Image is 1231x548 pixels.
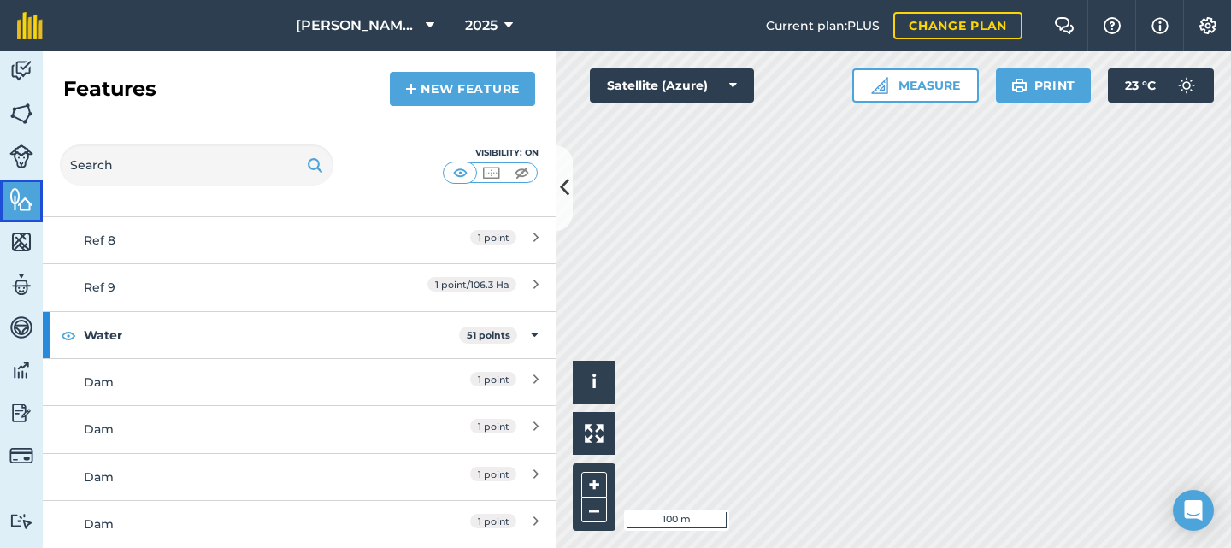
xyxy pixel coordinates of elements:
a: Change plan [893,12,1022,39]
span: 1 point [470,419,516,433]
span: i [592,371,597,392]
a: Dam1 point [43,358,556,405]
img: svg+xml;base64,PD94bWwgdmVyc2lvbj0iMS4wIiBlbmNvZGluZz0idXRmLTgiPz4KPCEtLSBHZW5lcmF0b3I6IEFkb2JlIE... [9,144,33,168]
button: Satellite (Azure) [590,68,754,103]
span: 1 point / 106.3 Ha [427,277,516,292]
img: svg+xml;base64,PHN2ZyB4bWxucz0iaHR0cDovL3d3dy53My5vcmcvMjAwMC9zdmciIHdpZHRoPSI1NiIgaGVpZ2h0PSI2MC... [9,229,33,255]
button: Print [996,68,1092,103]
input: Search [60,144,333,186]
a: Dam1 point [43,453,556,500]
strong: Water [84,312,459,358]
img: svg+xml;base64,PD94bWwgdmVyc2lvbj0iMS4wIiBlbmNvZGluZz0idXRmLTgiPz4KPCEtLSBHZW5lcmF0b3I6IEFkb2JlIE... [9,272,33,298]
div: Dam [84,373,387,392]
img: svg+xml;base64,PD94bWwgdmVyc2lvbj0iMS4wIiBlbmNvZGluZz0idXRmLTgiPz4KPCEtLSBHZW5lcmF0b3I6IEFkb2JlIE... [1169,68,1204,103]
img: Ruler icon [871,77,888,94]
div: Open Intercom Messenger [1173,490,1214,531]
img: svg+xml;base64,PHN2ZyB4bWxucz0iaHR0cDovL3d3dy53My5vcmcvMjAwMC9zdmciIHdpZHRoPSIxOSIgaGVpZ2h0PSIyNC... [1011,75,1028,96]
img: svg+xml;base64,PHN2ZyB4bWxucz0iaHR0cDovL3d3dy53My5vcmcvMjAwMC9zdmciIHdpZHRoPSI1MCIgaGVpZ2h0PSI0MC... [480,164,502,181]
img: svg+xml;base64,PD94bWwgdmVyc2lvbj0iMS4wIiBlbmNvZGluZz0idXRmLTgiPz4KPCEtLSBHZW5lcmF0b3I6IEFkb2JlIE... [9,400,33,426]
a: Ref 91 point/106.3 Ha [43,263,556,310]
img: svg+xml;base64,PHN2ZyB4bWxucz0iaHR0cDovL3d3dy53My5vcmcvMjAwMC9zdmciIHdpZHRoPSIxOCIgaGVpZ2h0PSIyNC... [61,325,76,345]
button: 23 °C [1108,68,1214,103]
div: Water51 points [43,312,556,358]
img: svg+xml;base64,PD94bWwgdmVyc2lvbj0iMS4wIiBlbmNvZGluZz0idXRmLTgiPz4KPCEtLSBHZW5lcmF0b3I6IEFkb2JlIE... [9,58,33,84]
span: 1 point [470,372,516,386]
img: svg+xml;base64,PD94bWwgdmVyc2lvbj0iMS4wIiBlbmNvZGluZz0idXRmLTgiPz4KPCEtLSBHZW5lcmF0b3I6IEFkb2JlIE... [9,513,33,529]
a: New feature [390,72,535,106]
img: svg+xml;base64,PD94bWwgdmVyc2lvbj0iMS4wIiBlbmNvZGluZz0idXRmLTgiPz4KPCEtLSBHZW5lcmF0b3I6IEFkb2JlIE... [9,315,33,340]
img: fieldmargin Logo [17,12,43,39]
img: A question mark icon [1102,17,1122,34]
strong: 51 points [467,329,510,341]
img: svg+xml;base64,PHN2ZyB4bWxucz0iaHR0cDovL3d3dy53My5vcmcvMjAwMC9zdmciIHdpZHRoPSIxNCIgaGVpZ2h0PSIyNC... [405,79,417,99]
img: svg+xml;base64,PHN2ZyB4bWxucz0iaHR0cDovL3d3dy53My5vcmcvMjAwMC9zdmciIHdpZHRoPSI1MCIgaGVpZ2h0PSI0MC... [511,164,533,181]
div: Dam [84,420,387,439]
img: svg+xml;base64,PHN2ZyB4bWxucz0iaHR0cDovL3d3dy53My5vcmcvMjAwMC9zdmciIHdpZHRoPSI1NiIgaGVpZ2h0PSI2MC... [9,101,33,127]
a: Dam1 point [43,405,556,452]
button: + [581,472,607,498]
span: [PERSON_NAME] Farms [296,15,419,36]
img: svg+xml;base64,PD94bWwgdmVyc2lvbj0iMS4wIiBlbmNvZGluZz0idXRmLTgiPz4KPCEtLSBHZW5lcmF0b3I6IEFkb2JlIE... [9,444,33,468]
button: i [573,361,615,404]
img: A cog icon [1198,17,1218,34]
a: Dam1 point [43,500,556,547]
div: Ref 8 [84,231,387,250]
div: Ref 9 [84,278,387,297]
div: Visibility: On [443,146,539,160]
img: svg+xml;base64,PHN2ZyB4bWxucz0iaHR0cDovL3d3dy53My5vcmcvMjAwMC9zdmciIHdpZHRoPSI1NiIgaGVpZ2h0PSI2MC... [9,186,33,212]
span: 23 ° C [1125,68,1156,103]
span: 1 point [470,230,516,245]
div: Dam [84,515,387,533]
button: – [581,498,607,522]
a: Ref 81 point [43,216,556,263]
img: Four arrows, one pointing top left, one top right, one bottom right and the last bottom left [585,424,604,443]
div: Dam [84,468,387,486]
span: Current plan : PLUS [766,16,880,35]
span: 1 point [470,514,516,528]
img: svg+xml;base64,PHN2ZyB4bWxucz0iaHR0cDovL3d3dy53My5vcmcvMjAwMC9zdmciIHdpZHRoPSIxOSIgaGVpZ2h0PSIyNC... [307,155,323,175]
h2: Features [63,75,156,103]
img: svg+xml;base64,PD94bWwgdmVyc2lvbj0iMS4wIiBlbmNvZGluZz0idXRmLTgiPz4KPCEtLSBHZW5lcmF0b3I6IEFkb2JlIE... [9,357,33,383]
span: 1 point [470,467,516,481]
img: Two speech bubbles overlapping with the left bubble in the forefront [1054,17,1075,34]
span: 2025 [465,15,498,36]
img: svg+xml;base64,PHN2ZyB4bWxucz0iaHR0cDovL3d3dy53My5vcmcvMjAwMC9zdmciIHdpZHRoPSI1MCIgaGVpZ2h0PSI0MC... [450,164,471,181]
img: svg+xml;base64,PHN2ZyB4bWxucz0iaHR0cDovL3d3dy53My5vcmcvMjAwMC9zdmciIHdpZHRoPSIxNyIgaGVpZ2h0PSIxNy... [1151,15,1169,36]
button: Measure [852,68,979,103]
